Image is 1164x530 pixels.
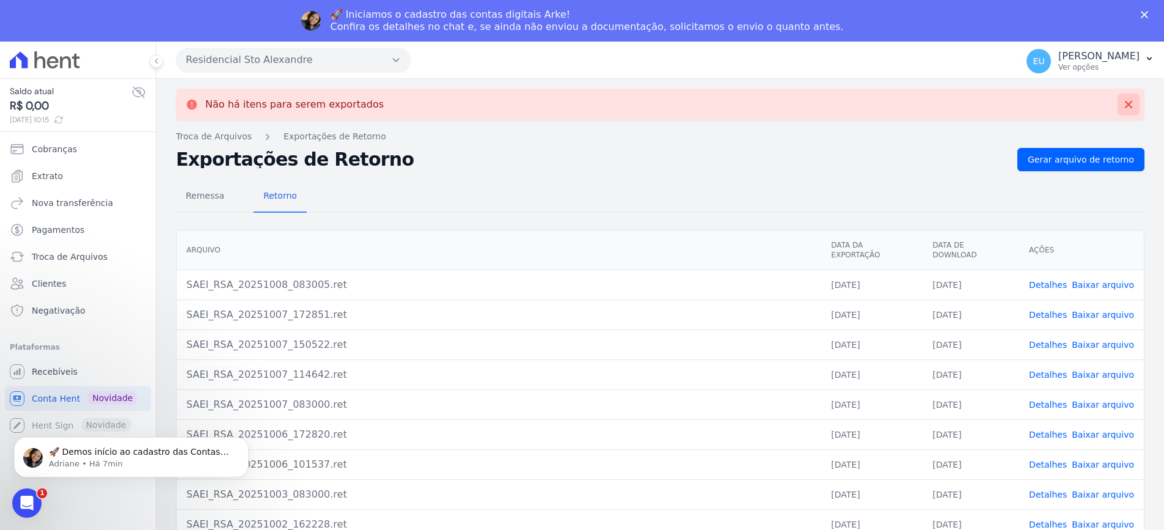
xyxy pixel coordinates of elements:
span: Gerar arquivo de retorno [1028,153,1134,166]
td: [DATE] [821,329,923,359]
a: Detalhes [1029,280,1067,290]
td: [DATE] [821,300,923,329]
th: Data de Download [923,230,1019,270]
p: Não há itens para serem exportados [205,98,384,111]
th: Data da Exportação [821,230,923,270]
a: Detalhes [1029,310,1067,320]
a: Clientes [5,271,151,296]
h2: Exportações de Retorno [176,151,1008,168]
a: Detalhes [1029,340,1067,350]
button: EU [PERSON_NAME] Ver opções [1017,44,1164,78]
a: Baixar arquivo [1072,310,1134,320]
span: Extrato [32,170,63,182]
td: [DATE] [923,359,1019,389]
span: Negativação [32,304,86,317]
td: [DATE] [923,389,1019,419]
span: Novidade [87,391,137,405]
span: Nova transferência [32,197,113,209]
a: Detalhes [1029,460,1067,469]
a: Baixar arquivo [1072,430,1134,440]
a: Baixar arquivo [1072,340,1134,350]
td: [DATE] [923,479,1019,509]
a: Baixar arquivo [1072,400,1134,410]
a: Recebíveis [5,359,151,384]
th: Ações [1019,230,1144,270]
div: SAEI_RSA_20251007_083000.ret [186,397,811,412]
p: Ver opções [1058,62,1140,72]
span: R$ 0,00 [10,98,131,114]
td: [DATE] [923,270,1019,300]
div: SAEI_RSA_20251003_083000.ret [186,487,811,502]
td: [DATE] [821,270,923,300]
a: Exportações de Retorno [284,130,386,143]
nav: Sidebar [10,137,146,438]
th: Arquivo [177,230,821,270]
a: Negativação [5,298,151,323]
a: Baixar arquivo [1072,370,1134,380]
td: [DATE] [923,449,1019,479]
td: [DATE] [821,359,923,389]
a: Remessa [176,181,234,213]
span: Pagamentos [32,224,84,236]
span: Troca de Arquivos [32,251,108,263]
span: [DATE] 10:15 [10,114,131,125]
div: Fechar [1141,11,1153,18]
a: Baixar arquivo [1072,490,1134,499]
span: Remessa [178,183,232,208]
span: Recebíveis [32,366,78,378]
a: Detalhes [1029,520,1067,529]
div: SAEI_RSA_20251007_150522.ret [186,337,811,352]
span: Retorno [256,183,304,208]
td: [DATE] [821,449,923,479]
td: [DATE] [923,300,1019,329]
div: Plataformas [10,340,146,355]
a: Baixar arquivo [1072,520,1134,529]
a: Baixar arquivo [1072,280,1134,290]
a: Gerar arquivo de retorno [1017,148,1144,171]
div: SAEI_RSA_20251006_101537.ret [186,457,811,472]
a: Detalhes [1029,400,1067,410]
td: [DATE] [821,419,923,449]
a: Pagamentos [5,218,151,242]
span: Conta Hent [32,392,80,405]
div: SAEI_RSA_20251007_172851.ret [186,307,811,322]
a: Detalhes [1029,430,1067,440]
a: Retorno [254,181,307,213]
p: Message from Adriane, sent Há 7min [40,47,224,58]
span: 🚀 Demos início ao cadastro das Contas Digitais Arke! Iniciamos a abertura para clientes do modelo... [40,35,224,240]
a: Troca de Arquivos [5,245,151,269]
iframe: Intercom notifications mensagem [9,411,254,497]
a: Conta Hent Novidade [5,386,151,411]
a: Extrato [5,164,151,188]
p: [PERSON_NAME] [1058,50,1140,62]
img: Profile image for Adriane [301,11,321,31]
div: SAEI_RSA_20251007_114642.ret [186,367,811,382]
nav: Breadcrumb [176,130,1144,143]
td: [DATE] [923,419,1019,449]
a: Detalhes [1029,370,1067,380]
span: 1 [37,488,47,498]
div: 🚀 Iniciamos o cadastro das contas digitais Arke! Confira os detalhes no chat e, se ainda não envi... [331,9,844,33]
td: [DATE] [821,389,923,419]
a: Cobranças [5,137,151,161]
a: Troca de Arquivos [176,130,252,143]
td: [DATE] [821,479,923,509]
a: Nova transferência [5,191,151,215]
td: [DATE] [923,329,1019,359]
span: Cobranças [32,143,77,155]
div: SAEI_RSA_20251008_083005.ret [186,278,811,292]
span: Saldo atual [10,85,131,98]
iframe: Intercom live chat [12,488,42,518]
a: Baixar arquivo [1072,460,1134,469]
span: EU [1033,57,1045,65]
span: Clientes [32,278,66,290]
a: Detalhes [1029,490,1067,499]
div: SAEI_RSA_20251006_172820.ret [186,427,811,442]
button: Residencial Sto Alexandre [176,48,411,72]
